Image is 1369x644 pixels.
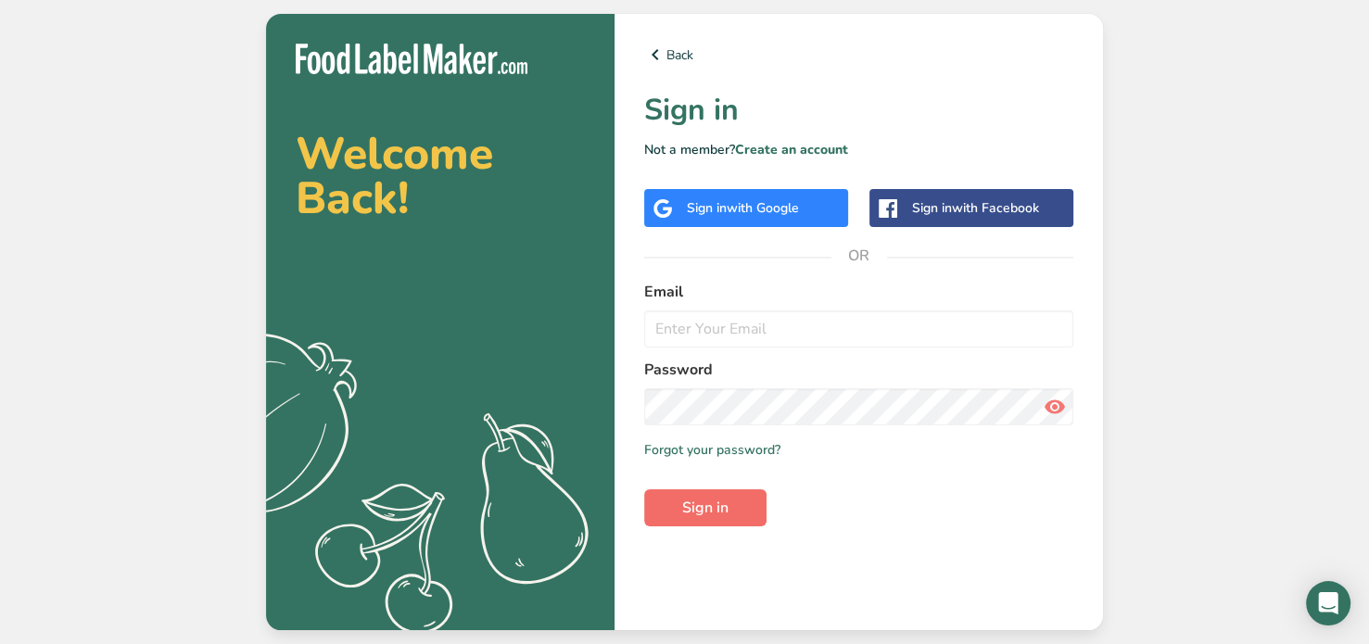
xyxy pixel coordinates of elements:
img: Food Label Maker [296,44,527,74]
div: Sign in [687,198,799,218]
label: Password [644,359,1073,381]
span: Sign in [682,497,729,519]
button: Sign in [644,489,767,526]
a: Back [644,44,1073,66]
label: Email [644,281,1073,303]
input: Enter Your Email [644,310,1073,347]
span: with Google [727,199,799,217]
div: Open Intercom Messenger [1306,581,1350,625]
p: Not a member? [644,140,1073,159]
div: Sign in [912,198,1039,218]
a: Create an account [735,141,848,158]
span: OR [831,228,887,284]
span: with Facebook [952,199,1039,217]
h1: Sign in [644,88,1073,133]
a: Forgot your password? [644,440,780,460]
h2: Welcome Back! [296,132,585,221]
